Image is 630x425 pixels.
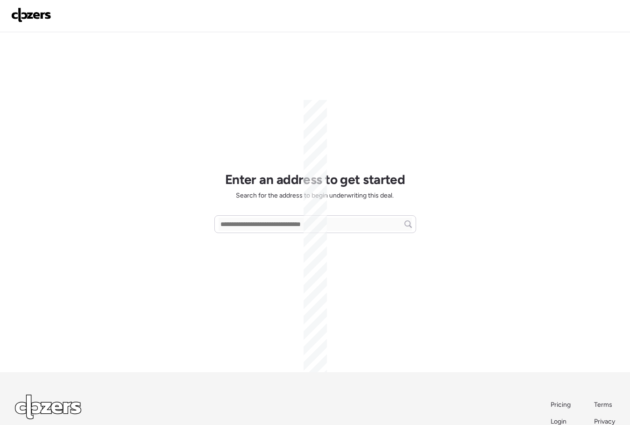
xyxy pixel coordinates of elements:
span: Search for the address to begin underwriting this deal. [236,191,394,200]
img: Logo Light [15,395,81,419]
h1: Enter an address to get started [225,171,405,187]
span: Terms [594,401,612,409]
img: Logo [11,7,51,22]
span: Pricing [551,401,571,409]
a: Pricing [551,400,572,410]
a: Terms [594,400,615,410]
